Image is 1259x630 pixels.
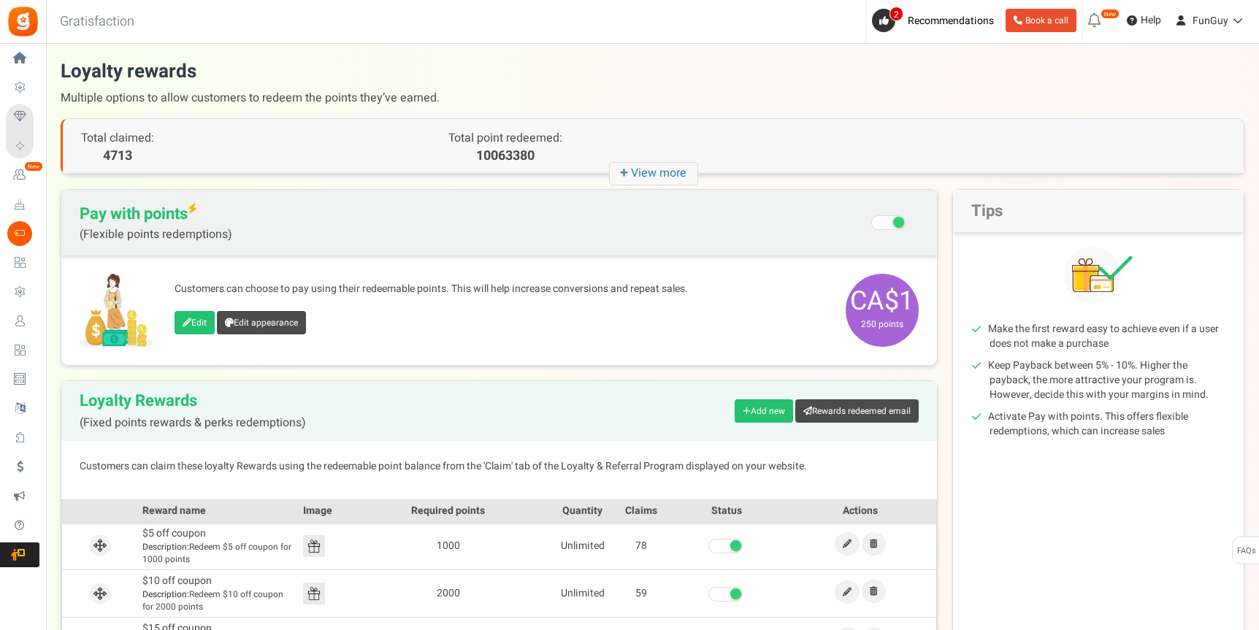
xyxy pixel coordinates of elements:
[358,147,653,166] p: 10063380
[61,85,1244,111] span: Multiple options to allow customers to redeem the points they’ve earned.
[139,569,299,617] td: $10 off coupon
[1193,13,1228,28] span: FunGuy
[24,161,43,172] em: New
[554,522,612,569] td: Unlimited
[990,322,1225,351] li: Make the first reward easy to achieve even if a user does not make a purchase
[990,358,1225,402] li: Keep Payback between 5% - 10%. Higher the payback, the more attractive your program is. However, ...
[343,569,554,617] td: 2000
[612,569,670,617] td: 59
[795,399,919,423] a: Rewards redeemed email
[217,311,306,334] a: Edit appearance
[80,417,306,430] span: (Fixed points rewards & perks redemptions)
[343,499,554,522] th: Required points
[612,499,670,522] th: Claims
[889,7,903,21] span: 2
[862,532,886,556] a: Remove
[142,540,189,553] b: Description:
[81,147,154,166] span: 4713
[80,392,306,430] h2: Loyalty Rewards
[862,580,886,603] a: Remove
[835,532,860,556] a: Edit
[303,583,325,604] img: Reward
[175,311,215,334] a: Edit
[7,5,39,38] img: Gratisfaction
[142,541,296,566] span: Redeem $5 off coupon for 1000 points
[44,7,150,37] h3: Gratisfaction
[6,163,39,188] a: New
[142,588,296,613] span: Redeem $10 off coupon for 2000 points
[80,274,153,347] img: Pay with points
[620,163,631,184] strong: +
[554,569,612,617] td: Unlimited
[990,410,1225,439] li: Activate Pay with points. This offers flexible redemptions, which can increase sales
[670,499,784,522] th: Status
[835,580,860,604] a: Edit
[299,499,343,522] th: Image
[1006,9,1076,32] a: Book a call
[1064,247,1133,304] img: Tips
[61,58,1244,111] h1: Loyalty rewards
[175,282,831,296] p: Customers can choose to pay using their redeemable points. This will help increase conversions an...
[1101,9,1120,19] em: New
[846,274,919,347] span: CA$1
[80,228,232,241] span: (Flexible points redemptions)
[81,129,154,147] span: Total claimed:
[1121,9,1167,32] a: Help
[303,535,325,557] img: Reward
[139,522,299,569] td: $5 off coupon
[80,204,232,241] span: Pay with points
[849,318,915,331] small: 250 points
[609,162,698,185] i: View more
[358,130,653,147] p: Total point redeemed:
[343,522,554,569] td: 1000
[554,499,612,522] th: Quantity
[872,9,1000,32] a: 2 Recommendations
[612,522,670,569] td: 78
[142,588,189,601] b: Description:
[80,459,919,474] p: Customers can claim these loyalty Rewards using the redeemable point balance from the 'Claim' tab...
[953,190,1244,232] h2: Tips
[908,13,994,28] span: Recommendations
[735,399,793,423] a: Add new
[784,499,936,522] th: Actions
[1236,537,1256,565] span: FAQs
[139,499,299,522] th: Reward name
[1137,13,1161,28] span: Help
